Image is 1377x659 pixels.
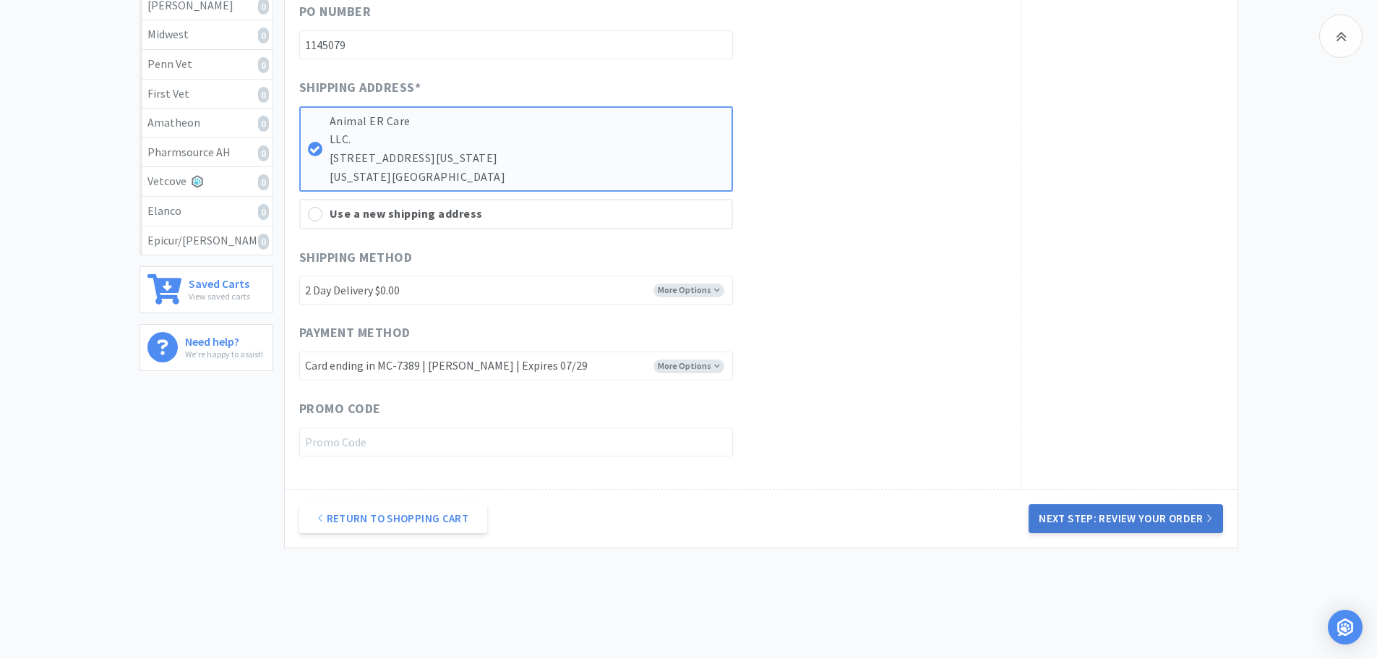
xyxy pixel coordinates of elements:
i: 0 [258,57,269,73]
h6: Saved Carts [189,274,250,289]
div: Amatheon [147,114,265,132]
a: Epicur/[PERSON_NAME]0 [140,226,273,255]
p: Animal ER Care [330,112,724,131]
div: Vetcove [147,172,265,191]
span: Shipping Method [299,247,413,268]
i: 0 [258,174,269,190]
div: Open Intercom Messenger [1328,610,1363,645]
a: Saved CartsView saved carts [140,266,273,313]
a: First Vet0 [140,80,273,109]
div: First Vet [147,85,265,103]
span: Shipping Address * [299,77,421,98]
span: Promo Code [299,399,381,420]
div: Penn Vet [147,55,265,74]
div: Use a new shipping address [330,205,724,224]
p: [US_STATE][GEOGRAPHIC_DATA] [330,168,724,187]
i: 0 [258,116,269,132]
a: Return to Shopping Cart [299,504,487,533]
p: [STREET_ADDRESS][US_STATE] [330,149,724,168]
a: Midwest0 [140,20,273,50]
i: 0 [258,87,269,103]
span: Payment Method [299,323,411,344]
a: Vetcove0 [140,167,273,197]
div: Pharmsource AH [147,143,265,162]
input: Promo Code [299,428,733,456]
a: Pharmsource AH0 [140,138,273,168]
div: Epicur/[PERSON_NAME] [147,231,265,250]
div: Midwest [147,25,265,44]
h6: Need help? [185,332,263,347]
button: Next Step: Review Your Order [1029,504,1222,533]
p: LLC. [330,130,724,149]
i: 0 [258,145,269,161]
input: PO Number [299,30,733,59]
p: We're happy to assist! [185,347,263,361]
a: Elanco0 [140,197,273,226]
i: 0 [258,204,269,220]
p: View saved carts [189,289,250,303]
i: 0 [258,234,269,250]
a: Penn Vet0 [140,50,273,80]
span: PO Number [299,1,372,22]
i: 0 [258,27,269,43]
a: Amatheon0 [140,109,273,138]
div: Elanco [147,202,265,221]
